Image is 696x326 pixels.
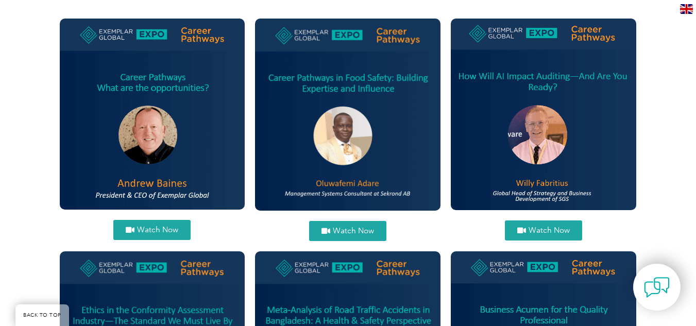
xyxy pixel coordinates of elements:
[60,19,245,210] img: andrew
[137,226,178,234] span: Watch Now
[113,220,191,240] a: Watch Now
[644,274,670,300] img: contact-chat.png
[529,227,570,234] span: Watch Now
[309,221,386,241] a: Watch Now
[451,19,636,210] img: willy
[255,19,440,210] img: Oluwafemi
[680,4,693,14] img: en
[15,304,69,326] a: BACK TO TOP
[333,227,374,235] span: Watch Now
[505,220,582,241] a: Watch Now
